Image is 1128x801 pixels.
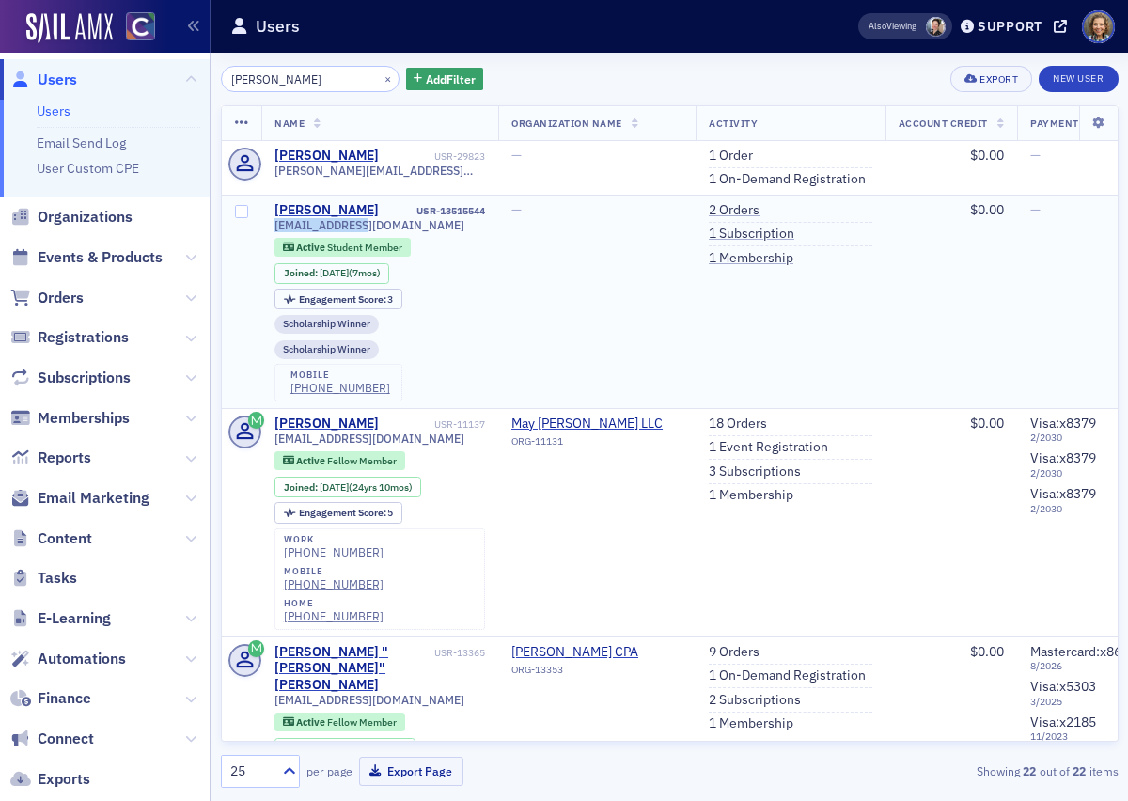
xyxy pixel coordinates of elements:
a: [PHONE_NUMBER] [284,545,384,559]
a: [PHONE_NUMBER] [284,577,384,591]
a: Organizations [10,207,133,228]
span: Email Marketing [38,488,149,509]
a: Finance [10,688,91,709]
div: Export [979,74,1018,85]
span: Active [296,715,327,729]
span: Organizations [38,207,133,228]
div: USR-11137 [383,418,486,431]
button: Export [950,66,1032,92]
strong: 22 [1020,762,1040,779]
a: E-Learning [10,608,111,629]
a: Exports [10,769,90,790]
span: Users [38,70,77,90]
a: 9 Orders [709,644,760,661]
span: May Jackson Hendrick LLC [511,416,682,432]
span: Student Member [327,241,402,254]
span: [DATE] [320,266,349,279]
span: Engagement Score : [299,506,388,519]
span: Activity [709,117,758,130]
a: View Homepage [113,12,155,44]
a: Tasks [10,568,77,589]
span: Orders [38,288,84,308]
div: ORG-13353 [511,664,682,683]
span: Visa : x8379 [1030,449,1096,466]
a: 1 On-Demand Registration [709,667,866,684]
div: work [284,534,384,545]
div: Joined: 2000-09-29 00:00:00 [274,477,421,497]
span: Subscriptions [38,368,131,388]
span: — [511,147,522,164]
span: Automations [38,649,126,669]
a: 1 Membership [709,250,793,267]
a: [PERSON_NAME] [274,148,379,165]
a: 1 Event Registration [709,439,828,456]
span: Fellow Member [327,454,397,467]
div: [PERSON_NAME] [274,202,379,219]
div: home [284,598,384,609]
div: Engagement Score: 3 [274,289,402,309]
a: Users [37,102,70,119]
span: Exports [38,769,90,790]
a: 18 Orders [709,416,767,432]
span: $0.00 [970,643,1004,660]
a: 1 Membership [709,715,793,732]
a: Content [10,528,92,549]
span: Joined : [284,267,320,279]
a: Connect [10,729,94,749]
div: [PHONE_NUMBER] [284,609,384,623]
a: 2 Subscriptions [709,692,801,709]
a: 1 Subscription [709,226,794,243]
span: — [511,201,522,218]
div: [PERSON_NAME] [274,416,379,432]
span: [DATE] [320,480,349,494]
button: × [380,70,397,86]
button: Export Page [359,757,463,786]
div: USR-13515544 [383,205,486,217]
div: Showing out of items [832,762,1118,779]
div: Engagement Score: 5 [274,502,402,523]
div: Scholarship Winner [274,340,379,359]
div: Also [869,20,886,32]
span: Reports [38,448,91,468]
span: Visa : x8379 [1030,485,1096,502]
a: Email Marketing [10,488,149,509]
span: Fellow Member [327,715,397,729]
div: Support [978,18,1042,35]
span: Joined : [284,481,320,494]
span: Connect [38,729,94,749]
a: 1 Order [709,148,753,165]
span: Profile [1082,10,1115,43]
span: [PERSON_NAME][EMAIL_ADDRESS][DOMAIN_NAME] [274,164,485,178]
a: [PERSON_NAME] "[PERSON_NAME]" [PERSON_NAME] [274,644,431,694]
span: Active [296,454,327,467]
div: USR-29823 [383,150,486,163]
div: mobile [284,566,384,577]
img: SailAMX [126,12,155,41]
strong: 22 [1070,762,1089,779]
span: $0.00 [970,415,1004,432]
a: [PHONE_NUMBER] [290,381,390,395]
span: [EMAIL_ADDRESS][DOMAIN_NAME] [274,432,464,446]
span: — [1030,201,1041,218]
a: Active Fellow Member [283,454,397,466]
label: per page [306,762,352,779]
span: — [1030,147,1041,164]
div: ORG-11131 [511,435,682,454]
a: Registrations [10,327,129,348]
a: 1 Membership [709,487,793,504]
div: Active: Active: Fellow Member [274,713,405,731]
div: Joined: 1981-03-25 00:00:00 [274,738,415,759]
h1: Users [256,15,300,38]
span: Finance [38,688,91,709]
span: Tasks [38,568,77,589]
span: Visa : x5303 [1030,678,1096,695]
span: Visa : x8379 [1030,415,1096,432]
img: SailAMX [26,13,113,43]
a: Orders [10,288,84,308]
div: Active: Active: Student Member [274,238,411,257]
span: $0.00 [970,147,1004,164]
